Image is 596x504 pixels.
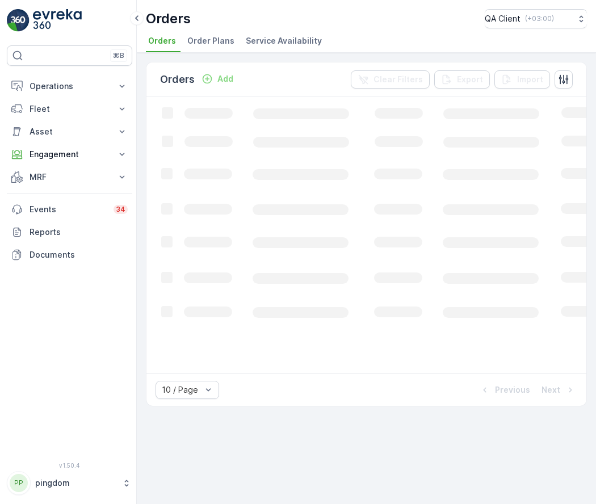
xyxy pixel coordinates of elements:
[495,384,530,396] p: Previous
[30,81,110,92] p: Operations
[187,35,234,47] span: Order Plans
[373,74,423,85] p: Clear Filters
[494,70,550,89] button: Import
[7,198,132,221] a: Events34
[113,51,124,60] p: ⌘B
[10,474,28,492] div: PP
[30,103,110,115] p: Fleet
[7,166,132,188] button: MRF
[485,13,521,24] p: QA Client
[542,384,560,396] p: Next
[525,14,554,23] p: ( +03:00 )
[7,75,132,98] button: Operations
[35,477,116,489] p: pingdom
[160,72,195,87] p: Orders
[30,126,110,137] p: Asset
[478,383,531,397] button: Previous
[485,9,587,28] button: QA Client(+03:00)
[457,74,483,85] p: Export
[517,74,543,85] p: Import
[197,72,238,86] button: Add
[7,462,132,469] span: v 1.50.4
[7,120,132,143] button: Asset
[30,226,128,238] p: Reports
[246,35,322,47] span: Service Availability
[30,149,110,160] p: Engagement
[7,221,132,243] a: Reports
[217,73,233,85] p: Add
[434,70,490,89] button: Export
[146,10,191,28] p: Orders
[33,9,82,32] img: logo_light-DOdMpM7g.png
[30,249,128,261] p: Documents
[540,383,577,397] button: Next
[30,171,110,183] p: MRF
[7,243,132,266] a: Documents
[30,204,107,215] p: Events
[351,70,430,89] button: Clear Filters
[116,205,125,214] p: 34
[7,471,132,495] button: PPpingdom
[7,98,132,120] button: Fleet
[148,35,176,47] span: Orders
[7,143,132,166] button: Engagement
[7,9,30,32] img: logo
